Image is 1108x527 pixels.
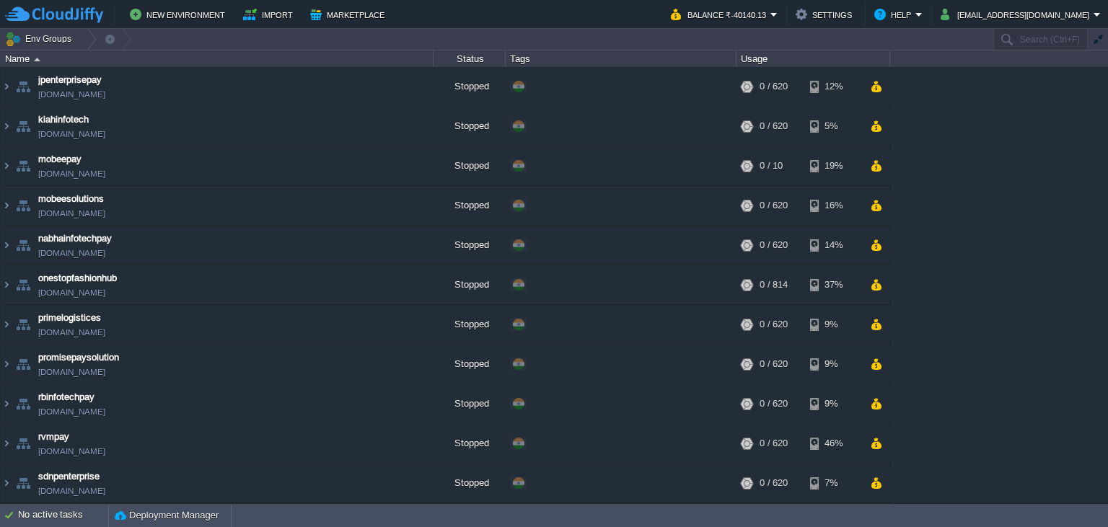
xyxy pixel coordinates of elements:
[38,152,82,167] a: mobeepay
[760,146,783,185] div: 0 / 10
[760,345,788,384] div: 0 / 620
[760,107,788,146] div: 0 / 620
[434,265,506,304] div: Stopped
[38,390,94,404] a: rbinfotechpay
[434,107,506,146] div: Stopped
[38,444,105,459] a: [DOMAIN_NAME]
[38,246,105,260] a: [DOMAIN_NAME]
[38,271,117,285] a: onestopfashionhub
[1,265,12,304] img: AMDAwAAAACH5BAEAAAAALAAAAAABAAEAAAICRAEAOw==
[1,424,12,463] img: AMDAwAAAACH5BAEAAAAALAAAAAABAAEAAAICRAEAOw==
[810,67,857,106] div: 12%
[13,345,33,384] img: AMDAwAAAACH5BAEAAAAALAAAAAABAAEAAAICRAEAOw==
[38,206,105,221] a: [DOMAIN_NAME]
[38,112,89,127] a: kiahinfotech
[5,29,76,49] button: Env Groups
[810,424,857,463] div: 46%
[38,365,105,379] a: [DOMAIN_NAME]
[1,345,12,384] img: AMDAwAAAACH5BAEAAAAALAAAAAABAAEAAAICRAEAOw==
[1,50,433,67] div: Name
[5,6,103,24] img: CloudJiffy
[13,305,33,344] img: AMDAwAAAACH5BAEAAAAALAAAAAABAAEAAAICRAEAOw==
[1,384,12,423] img: AMDAwAAAACH5BAEAAAAALAAAAAABAAEAAAICRAEAOw==
[810,226,857,265] div: 14%
[310,6,389,23] button: Marketplace
[760,305,788,344] div: 0 / 620
[434,424,506,463] div: Stopped
[38,127,105,141] a: [DOMAIN_NAME]
[810,464,857,502] div: 7%
[434,50,505,67] div: Status
[38,285,105,300] a: [DOMAIN_NAME]
[434,186,506,225] div: Stopped
[38,484,105,498] a: [DOMAIN_NAME]
[506,50,736,67] div: Tags
[13,424,33,463] img: AMDAwAAAACH5BAEAAAAALAAAAAABAAEAAAICRAEAOw==
[1,146,12,185] img: AMDAwAAAACH5BAEAAAAALAAAAAABAAEAAAICRAEAOw==
[13,67,33,106] img: AMDAwAAAACH5BAEAAAAALAAAAAABAAEAAAICRAEAOw==
[18,504,108,527] div: No active tasks
[434,146,506,185] div: Stopped
[760,265,788,304] div: 0 / 814
[434,464,506,502] div: Stopped
[1,464,12,502] img: AMDAwAAAACH5BAEAAAAALAAAAAABAAEAAAICRAEAOw==
[810,107,857,146] div: 5%
[243,6,297,23] button: Import
[1,67,12,106] img: AMDAwAAAACH5BAEAAAAALAAAAAABAAEAAAICRAEAOw==
[810,186,857,225] div: 16%
[796,6,856,23] button: Settings
[38,87,105,102] a: [DOMAIN_NAME]
[760,186,788,225] div: 0 / 620
[1,107,12,146] img: AMDAwAAAACH5BAEAAAAALAAAAAABAAEAAAICRAEAOw==
[38,469,100,484] a: sdnpenterprise
[38,430,69,444] a: rvmpay
[38,231,112,246] a: nabhainfotechpay
[810,265,857,304] div: 37%
[810,146,857,185] div: 19%
[434,305,506,344] div: Stopped
[760,384,788,423] div: 0 / 620
[1,186,12,225] img: AMDAwAAAACH5BAEAAAAALAAAAAABAAEAAAICRAEAOw==
[434,67,506,106] div: Stopped
[38,311,101,325] a: primelogistices
[810,305,857,344] div: 9%
[810,384,857,423] div: 9%
[434,226,506,265] div: Stopped
[38,404,105,419] a: [DOMAIN_NAME]
[941,6,1094,23] button: [EMAIL_ADDRESS][DOMAIN_NAME]
[34,58,40,61] img: AMDAwAAAACH5BAEAAAAALAAAAAABAAEAAAICRAEAOw==
[434,384,506,423] div: Stopped
[874,6,915,23] button: Help
[38,325,105,340] a: [DOMAIN_NAME]
[13,107,33,146] img: AMDAwAAAACH5BAEAAAAALAAAAAABAAEAAAICRAEAOw==
[1,226,12,265] img: AMDAwAAAACH5BAEAAAAALAAAAAABAAEAAAICRAEAOw==
[13,226,33,265] img: AMDAwAAAACH5BAEAAAAALAAAAAABAAEAAAICRAEAOw==
[38,73,102,87] a: jpenterprisepay
[115,508,219,523] button: Deployment Manager
[13,186,33,225] img: AMDAwAAAACH5BAEAAAAALAAAAAABAAEAAAICRAEAOw==
[737,50,889,67] div: Usage
[1,305,12,344] img: AMDAwAAAACH5BAEAAAAALAAAAAABAAEAAAICRAEAOw==
[130,6,229,23] button: New Environment
[38,350,119,365] a: promisepaysolution
[13,384,33,423] img: AMDAwAAAACH5BAEAAAAALAAAAAABAAEAAAICRAEAOw==
[760,226,788,265] div: 0 / 620
[13,146,33,185] img: AMDAwAAAACH5BAEAAAAALAAAAAABAAEAAAICRAEAOw==
[38,192,104,206] a: mobeesolutions
[38,167,105,181] a: [DOMAIN_NAME]
[760,67,788,106] div: 0 / 620
[760,424,788,463] div: 0 / 620
[434,345,506,384] div: Stopped
[13,464,33,502] img: AMDAwAAAACH5BAEAAAAALAAAAAABAAEAAAICRAEAOw==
